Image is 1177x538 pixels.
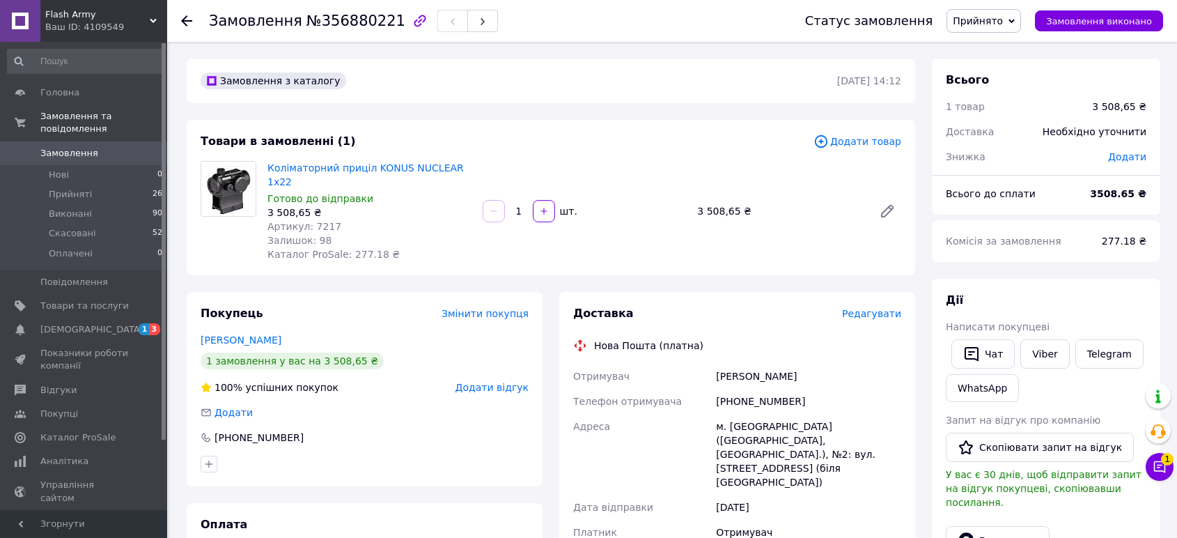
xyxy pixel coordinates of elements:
button: Скопіювати запит на відгук [946,433,1134,462]
span: У вас є 30 днів, щоб відправити запит на відгук покупцеві, скопіювавши посилання. [946,469,1141,508]
span: 3 [149,323,160,335]
span: Повідомлення [40,276,108,289]
span: Покупці [40,408,78,420]
span: Отримувач [573,371,630,382]
span: Оплачені [49,247,93,260]
span: Каталог ProSale: 277.18 ₴ [267,249,400,260]
a: Viber [1020,339,1069,369]
span: №356880221 [306,13,405,29]
div: [DATE] [713,495,904,520]
div: 3 508,65 ₴ [267,206,471,220]
a: WhatsApp [946,374,1019,402]
span: Телефон отримувача [573,396,682,407]
span: Відгуки [40,384,77,397]
span: Скасовані [49,227,96,240]
span: Каталог ProSale [40,431,116,444]
span: Замовлення [209,13,302,29]
span: Всього до сплати [946,188,1036,199]
span: Товари в замовленні (1) [201,134,356,148]
time: [DATE] 14:12 [837,75,901,86]
span: Товари та послуги [40,300,129,312]
div: [PHONE_NUMBER] [213,431,305,445]
span: Прийняті [49,188,92,201]
span: Управління сайтом [40,479,129,504]
span: [DEMOGRAPHIC_DATA] [40,323,143,336]
div: Замовлення з каталогу [201,72,346,89]
span: Аналітика [40,455,88,468]
span: Покупець [201,307,263,320]
div: успішних покупок [201,381,338,394]
img: Коліматорний приціл KONUS NUCLEAR 1x22 [201,162,256,216]
b: 3508.65 ₴ [1090,188,1146,199]
div: 3 508,65 ₴ [1092,100,1146,114]
span: Нові [49,169,69,181]
a: [PERSON_NAME] [201,335,281,346]
span: Комісія за замовлення [946,236,1061,247]
span: Залишок: 98 [267,235,332,246]
span: Артикул: 7217 [267,221,341,232]
span: Головна [40,86,79,99]
span: Показники роботи компанії [40,347,129,372]
div: Статус замовлення [805,14,933,28]
span: Готово до відправки [267,193,373,204]
div: [PERSON_NAME] [713,364,904,389]
div: Необхідно уточнити [1034,116,1155,147]
span: 0 [157,169,162,181]
span: 26 [153,188,162,201]
span: Знижка [946,151,985,162]
span: Доставка [946,126,994,137]
span: Виконані [49,208,92,220]
div: Повернутися назад [181,14,192,28]
span: 1 [139,323,150,335]
div: 3 508,65 ₴ [692,201,868,221]
span: Оплата [201,518,247,531]
span: 90 [153,208,162,220]
span: 100% [215,382,242,393]
button: Чат з покупцем1 [1146,453,1174,481]
span: Замовлення [40,147,98,160]
div: шт. [556,204,579,218]
span: Додати [1108,151,1146,162]
button: Замовлення виконано [1035,10,1163,31]
span: 1 товар [946,101,985,112]
span: Змінити покупця [442,308,529,319]
span: Додати товар [813,134,901,149]
span: Платник [573,527,617,538]
span: 277.18 ₴ [1102,236,1146,247]
div: Нова Пошта (платна) [591,339,707,353]
span: Доставка [573,307,634,320]
a: Редагувати [873,197,901,225]
div: 1 замовлення у вас на 3 508,65 ₴ [201,353,384,369]
span: Додати відгук [455,382,529,393]
span: Дата відправки [573,502,653,513]
div: Ваш ID: 4109549 [45,21,167,33]
span: Додати [215,407,253,418]
span: Редагувати [842,308,901,319]
a: Коліматорний приціл KONUS NUCLEAR 1x22 [267,162,464,187]
span: Замовлення та повідомлення [40,110,167,135]
span: 52 [153,227,162,240]
span: 1 [1161,453,1174,466]
span: Прийнято [953,15,1003,26]
span: Всього [946,73,989,86]
div: м. [GEOGRAPHIC_DATA] ([GEOGRAPHIC_DATA], [GEOGRAPHIC_DATA].), №2: вул. [STREET_ADDRESS] (біля [GE... [713,414,904,495]
span: Flash Army [45,8,150,21]
span: 0 [157,247,162,260]
a: Telegram [1075,339,1144,369]
span: Адреса [573,421,610,432]
span: Дії [946,293,963,307]
span: Замовлення виконано [1046,16,1152,26]
input: Пошук [7,49,164,74]
span: Запит на відгук про компанію [946,415,1100,426]
div: [PHONE_NUMBER] [713,389,904,414]
span: Написати покупцеві [946,321,1050,332]
button: Чат [951,339,1015,369]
